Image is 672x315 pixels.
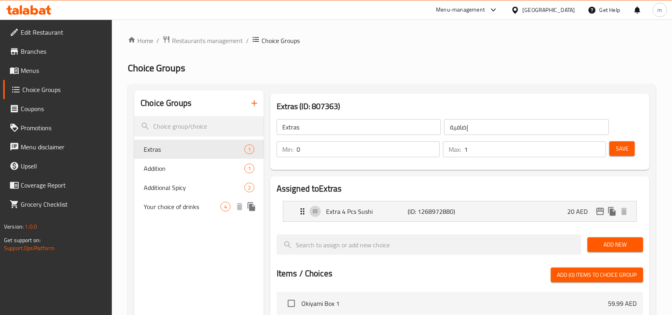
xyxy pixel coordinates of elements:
[523,6,575,14] div: [GEOGRAPHIC_DATA]
[21,27,106,37] span: Edit Restaurant
[21,180,106,190] span: Coverage Report
[234,201,246,213] button: delete
[221,203,230,211] span: 4
[172,36,243,45] span: Restaurants management
[25,221,37,232] span: 1.0.0
[3,118,112,137] a: Promotions
[3,80,112,99] a: Choice Groups
[3,99,112,118] a: Coupons
[436,5,485,15] div: Menu-management
[134,159,264,178] div: Addition1
[3,23,112,42] a: Edit Restaurant
[606,205,618,217] button: duplicate
[3,61,112,80] a: Menus
[244,183,254,192] div: Choices
[22,85,106,94] span: Choice Groups
[21,104,106,113] span: Coupons
[588,237,643,252] button: Add New
[326,207,408,216] p: Extra 4 Pcs Sushi
[128,36,153,45] a: Home
[557,270,637,280] span: Add (0) items to choice group
[244,164,254,173] div: Choices
[3,42,112,61] a: Branches
[283,295,300,312] span: Select choice
[3,137,112,157] a: Menu disclaimer
[134,178,264,197] div: Additional Spicy2
[568,207,594,216] p: 20 AED
[156,36,159,45] li: /
[134,116,264,137] input: search
[277,268,332,280] h2: Items / Choices
[283,202,637,221] div: Expand
[21,47,106,56] span: Branches
[608,299,637,308] p: 59.99 AED
[245,146,254,153] span: 1
[128,35,656,46] nav: breadcrumb
[282,145,293,154] p: Min:
[277,235,581,255] input: search
[245,165,254,172] span: 1
[4,235,41,245] span: Get support on:
[134,197,264,216] div: Your choice of drinks4deleteduplicate
[128,59,185,77] span: Choice Groups
[3,176,112,195] a: Coverage Report
[277,100,643,113] h3: Extras (ID: 807363)
[134,140,264,159] div: Extras1
[245,184,254,192] span: 2
[3,195,112,214] a: Grocery Checklist
[262,36,300,45] span: Choice Groups
[246,36,249,45] li: /
[277,198,643,225] li: Expand
[21,123,106,133] span: Promotions
[144,183,244,192] span: Additional Spicy
[449,145,461,154] p: Max:
[277,183,643,195] h2: Assigned to Extras
[594,205,606,217] button: edit
[244,145,254,154] div: Choices
[141,97,191,109] h2: Choice Groups
[4,221,23,232] span: Version:
[21,161,106,171] span: Upsell
[609,141,635,156] button: Save
[221,202,231,211] div: Choices
[4,243,55,253] a: Support.OpsPlatform
[408,207,462,216] p: (ID: 1268972880)
[3,157,112,176] a: Upsell
[246,201,258,213] button: duplicate
[618,205,630,217] button: delete
[301,299,608,308] span: Okiyami Box 1
[144,202,221,211] span: Your choice of drinks
[658,6,662,14] span: m
[21,142,106,152] span: Menu disclaimer
[144,164,244,173] span: Addition
[21,66,106,75] span: Menus
[162,35,243,46] a: Restaurants management
[616,144,629,154] span: Save
[21,200,106,209] span: Grocery Checklist
[144,145,244,154] span: Extras
[551,268,643,282] button: Add (0) items to choice group
[594,240,637,250] span: Add New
